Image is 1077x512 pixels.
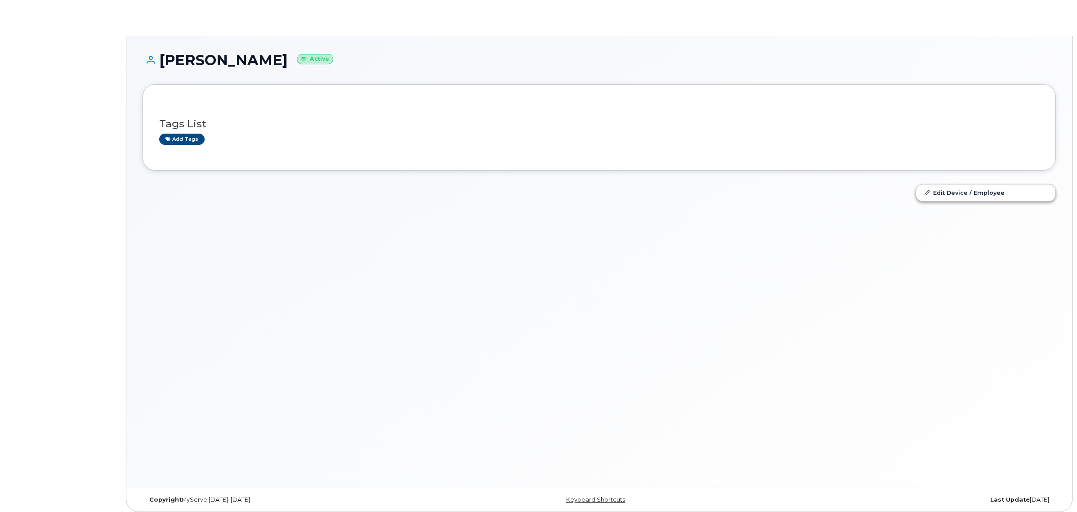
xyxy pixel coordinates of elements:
[143,52,1056,68] h1: [PERSON_NAME]
[149,496,182,503] strong: Copyright
[143,496,447,503] div: MyServe [DATE]–[DATE]
[916,184,1055,201] a: Edit Device / Employee
[566,496,625,503] a: Keyboard Shortcuts
[751,496,1056,503] div: [DATE]
[159,134,205,145] a: Add tags
[297,54,333,64] small: Active
[159,118,1039,130] h3: Tags List
[990,496,1030,503] strong: Last Update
